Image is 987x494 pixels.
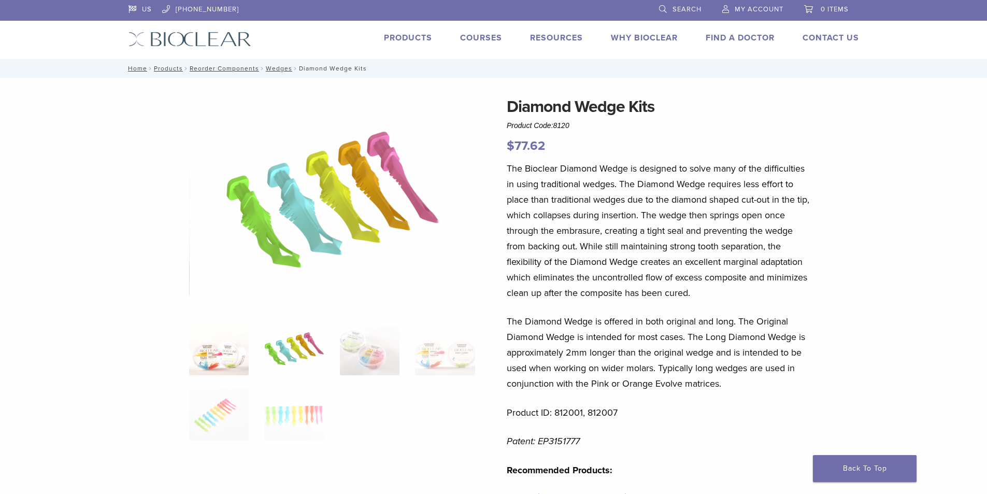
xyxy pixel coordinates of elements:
a: Home [125,65,147,72]
img: Bioclear [128,32,251,47]
span: 8120 [553,121,569,130]
span: / [259,66,266,71]
em: Patent: EP3151777 [507,435,580,447]
a: Products [384,33,432,43]
span: / [147,66,154,71]
a: Courses [460,33,502,43]
nav: Diamond Wedge Kits [121,59,867,78]
img: Diamond Wedge Kits - Image 4 [415,323,475,375]
bdi: 77.62 [507,138,545,153]
strong: Recommended Products: [507,464,612,476]
span: Product Code: [507,121,569,130]
span: Search [673,5,702,13]
a: Why Bioclear [611,33,678,43]
img: Diamond Wedge Kits - Image 3 [340,323,399,375]
img: Diamond Wedge Kits - Image 2 [225,94,440,310]
span: My Account [735,5,783,13]
img: Diamond-Wedges-Assorted-3-Copy-e1548779949314-324x324.jpg [189,323,249,375]
a: Wedges [266,65,292,72]
span: $ [507,138,514,153]
img: Diamond Wedge Kits - Image 2 [264,323,324,375]
a: Resources [530,33,583,43]
p: The Diamond Wedge is offered in both original and long. The Original Diamond Wedge is intended fo... [507,314,811,391]
a: Reorder Components [190,65,259,72]
a: Back To Top [813,455,917,482]
img: Diamond Wedge Kits - Image 5 [189,389,249,441]
p: The Bioclear Diamond Wedge is designed to solve many of the difficulties in using traditional wed... [507,161,811,301]
span: / [183,66,190,71]
h1: Diamond Wedge Kits [507,94,811,119]
span: 0 items [821,5,849,13]
a: Find A Doctor [706,33,775,43]
a: Products [154,65,183,72]
span: / [292,66,299,71]
a: Contact Us [803,33,859,43]
img: Diamond Wedge Kits - Image 6 [264,389,324,441]
p: Product ID: 812001, 812007 [507,405,811,420]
